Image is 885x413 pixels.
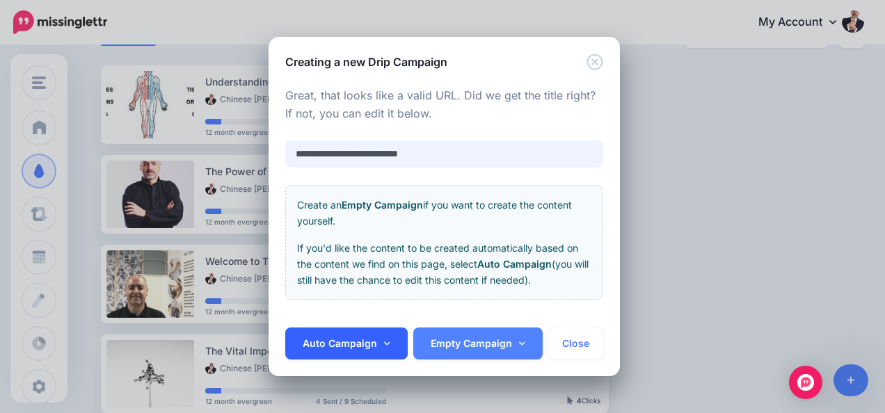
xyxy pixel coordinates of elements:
[342,199,423,211] b: Empty Campaign
[285,54,447,70] h5: Creating a new Drip Campaign
[548,327,603,359] button: Close
[297,240,591,288] p: If you'd like the content to be created automatically based on the content we find on this page, ...
[587,54,603,71] button: Close
[297,197,591,229] p: Create an if you want to create the content yourself.
[285,327,408,359] a: Auto Campaign
[413,327,543,359] a: Empty Campaign
[477,258,552,270] b: Auto Campaign
[789,366,822,399] div: Open Intercom Messenger
[285,87,603,123] p: Great, that looks like a valid URL. Did we get the title right? If not, you can edit it below.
